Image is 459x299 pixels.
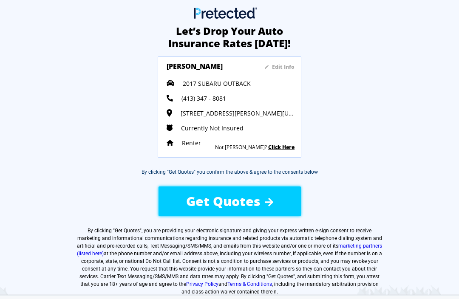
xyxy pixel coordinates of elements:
a: Privacy Policy [186,281,218,287]
span: (413) 347 - 8081 [181,94,226,102]
span: Renter [182,139,201,147]
span: Currently Not Insured [181,124,244,132]
img: Main Logo [194,7,257,19]
h3: [PERSON_NAME] [167,62,239,74]
span: Get Quotes [115,228,140,234]
span: [STREET_ADDRESS][PERSON_NAME][US_STATE] [181,109,295,117]
a: Terms & Conditions [227,281,272,287]
button: Get Quotes [159,186,301,216]
label: By clicking " ", you are providing your electronic signature and giving your express written e-si... [77,227,382,296]
div: By clicking "Get Quotes" you confirm the above & agree to the consents below [142,168,318,176]
h2: Let’s Drop Your Auto Insurance Rates [DATE]! [161,25,297,50]
span: 2017 SUBARU OUTBACK [183,79,251,87]
a: Click Here [268,144,295,151]
sapn: Edit Info [272,63,295,71]
span: Get Quotes [186,192,261,210]
sapn: Not [PERSON_NAME]? [215,144,267,151]
a: marketing partners (listed here) [77,243,382,257]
